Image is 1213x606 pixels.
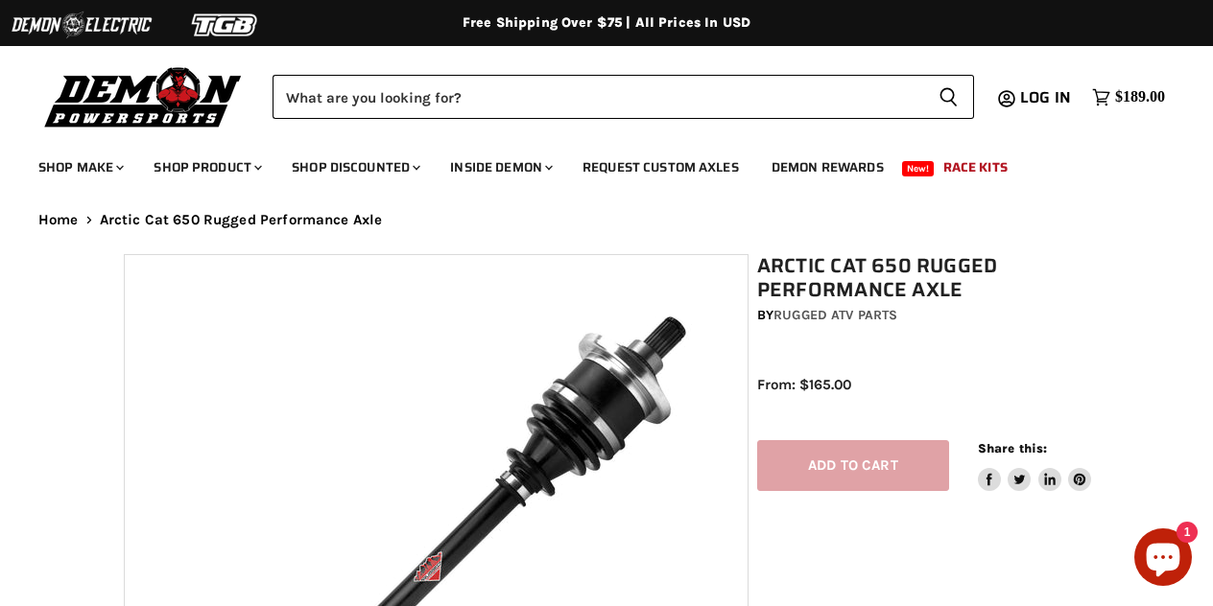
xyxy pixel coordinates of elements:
[757,254,1098,302] h1: Arctic Cat 650 Rugged Performance Axle
[38,62,249,130] img: Demon Powersports
[923,75,974,119] button: Search
[757,376,851,393] span: From: $165.00
[978,441,1047,455] span: Share this:
[273,75,923,119] input: Search
[10,7,154,43] img: Demon Electric Logo 2
[273,75,974,119] form: Product
[154,7,297,43] img: TGB Logo 2
[773,307,897,323] a: Rugged ATV Parts
[757,305,1098,326] div: by
[24,148,135,187] a: Shop Make
[1082,83,1175,111] a: $189.00
[277,148,432,187] a: Shop Discounted
[436,148,564,187] a: Inside Demon
[1020,85,1071,109] span: Log in
[24,140,1160,187] ul: Main menu
[100,212,383,228] span: Arctic Cat 650 Rugged Performance Axle
[902,161,935,176] span: New!
[1129,528,1198,591] inbox-online-store-chat: Shopify online store chat
[139,148,274,187] a: Shop Product
[757,148,898,187] a: Demon Rewards
[1011,89,1082,106] a: Log in
[568,148,753,187] a: Request Custom Axles
[38,212,79,228] a: Home
[929,148,1022,187] a: Race Kits
[1115,88,1165,106] span: $189.00
[978,440,1092,491] aside: Share this:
